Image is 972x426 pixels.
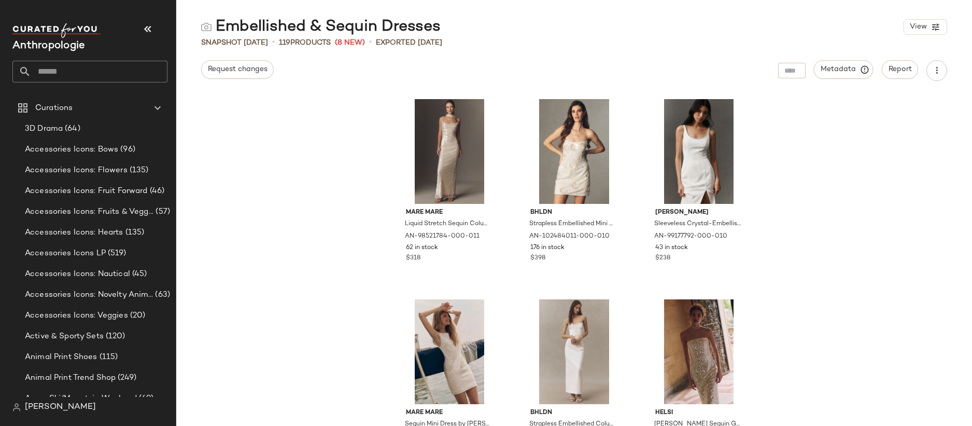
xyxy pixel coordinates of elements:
[25,227,123,239] span: Accessories Icons: Hearts
[522,99,626,204] img: 102484011_010_b
[406,254,420,263] span: $318
[530,208,618,217] span: BHLDN
[130,268,147,280] span: (45)
[25,401,96,414] span: [PERSON_NAME]
[201,60,274,79] button: Request changes
[25,248,106,259] span: Accessories Icons LP
[25,310,128,322] span: Accessories Icons: Veggies
[25,268,130,280] span: Accessories Icons: Nautical
[904,19,947,35] button: View
[369,36,372,49] span: •
[12,40,85,51] span: Current Company Name
[207,65,267,74] span: Request changes
[25,123,63,135] span: 3D Drama
[406,408,494,418] span: Mare Mare
[398,99,502,204] img: 98521784_011_b
[530,408,618,418] span: BHLDN
[12,403,21,411] img: svg%3e
[655,208,743,217] span: [PERSON_NAME]
[25,393,137,405] span: Apres Ski/Mountain Weekend
[118,144,135,156] span: (96)
[909,23,927,31] span: View
[128,164,149,176] span: (135)
[123,227,145,239] span: (135)
[128,310,146,322] span: (20)
[272,36,275,49] span: •
[106,248,126,259] span: (519)
[655,408,743,418] span: Helsi
[25,144,118,156] span: Accessories Icons: Bows
[137,393,154,405] span: (69)
[25,289,153,301] span: Accessories Icons: Novelty Animal
[647,99,751,204] img: 99177792_010_b
[25,164,128,176] span: Accessories Icons: Flowers
[398,299,502,404] img: 102531712_011_d10
[405,232,480,241] span: AN-98521784-000-011
[530,243,565,253] span: 176 in stock
[406,243,438,253] span: 62 in stock
[882,60,918,79] button: Report
[522,299,626,404] img: 100475714_010_b
[405,219,492,229] span: Liquid Stretch Sequin Column Maxi Dress by Mare Mare in Ivory, Women's, Size: Large, Polyester at...
[12,23,101,38] img: cfy_white_logo.C9jOOHJF.svg
[654,232,727,241] span: AN-99177792-000-010
[406,208,494,217] span: Mare Mare
[654,219,742,229] span: Sleeveless Crystal-Embellished Scoop-Neck Side-Slit Column Maxi Dress by [PERSON_NAME] in White, ...
[153,289,170,301] span: (63)
[35,102,73,114] span: Curations
[647,299,751,404] img: 101964013_879_d10
[63,123,80,135] span: (64)
[25,372,116,384] span: Animal Print Trend Shop
[279,37,331,48] div: Products
[530,254,545,263] span: $398
[655,254,670,263] span: $238
[153,206,170,218] span: (57)
[820,65,867,74] span: Metadata
[335,37,365,48] span: (8 New)
[116,372,136,384] span: (249)
[201,22,212,32] img: svg%3e
[25,351,97,363] span: Animal Print Shoes
[97,351,118,363] span: (115)
[279,39,290,47] span: 119
[529,219,617,229] span: Strapless Embellished Mini Dress by BHLDN in White, Women's, Size: Small, Polyester/Elastane at A...
[148,185,165,197] span: (46)
[655,243,688,253] span: 43 in stock
[201,17,441,37] div: Embellished & Sequin Dresses
[376,37,442,48] p: Exported [DATE]
[25,206,153,218] span: Accessories Icons: Fruits & Veggies
[25,331,104,342] span: Active & Sporty Sets
[814,60,874,79] button: Metadata
[104,331,125,342] span: (120)
[201,37,268,48] span: Snapshot [DATE]
[529,232,610,241] span: AN-102484011-000-010
[25,185,148,197] span: Accessories Icons: Fruit Forward
[888,65,912,74] span: Report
